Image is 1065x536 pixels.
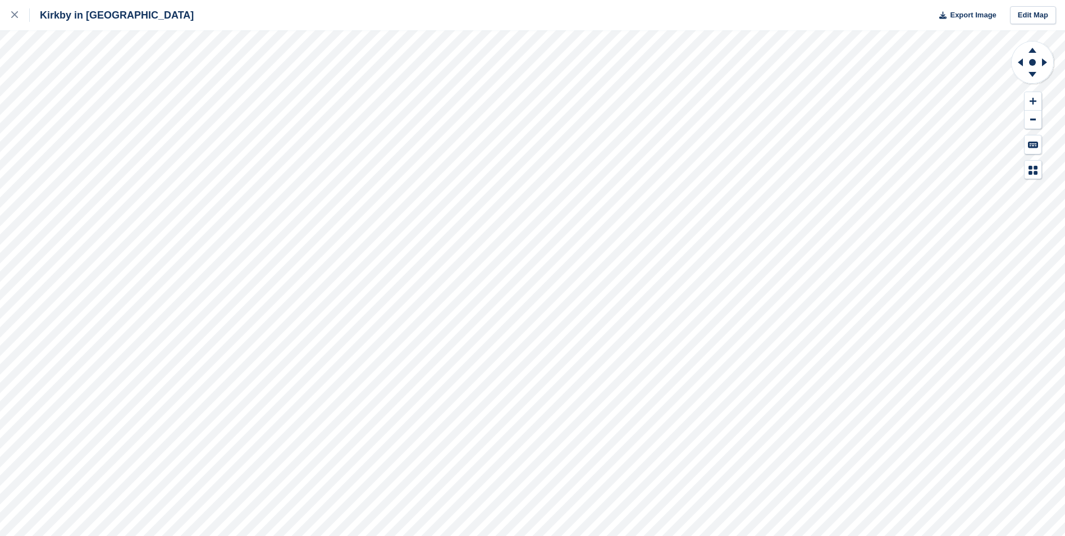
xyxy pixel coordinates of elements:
a: Edit Map [1010,6,1056,25]
span: Export Image [950,10,996,21]
button: Export Image [933,6,997,25]
button: Zoom Out [1025,111,1041,129]
button: Zoom In [1025,92,1041,111]
button: Map Legend [1025,161,1041,179]
button: Keyboard Shortcuts [1025,135,1041,154]
div: Kirkby in [GEOGRAPHIC_DATA] [30,8,194,22]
